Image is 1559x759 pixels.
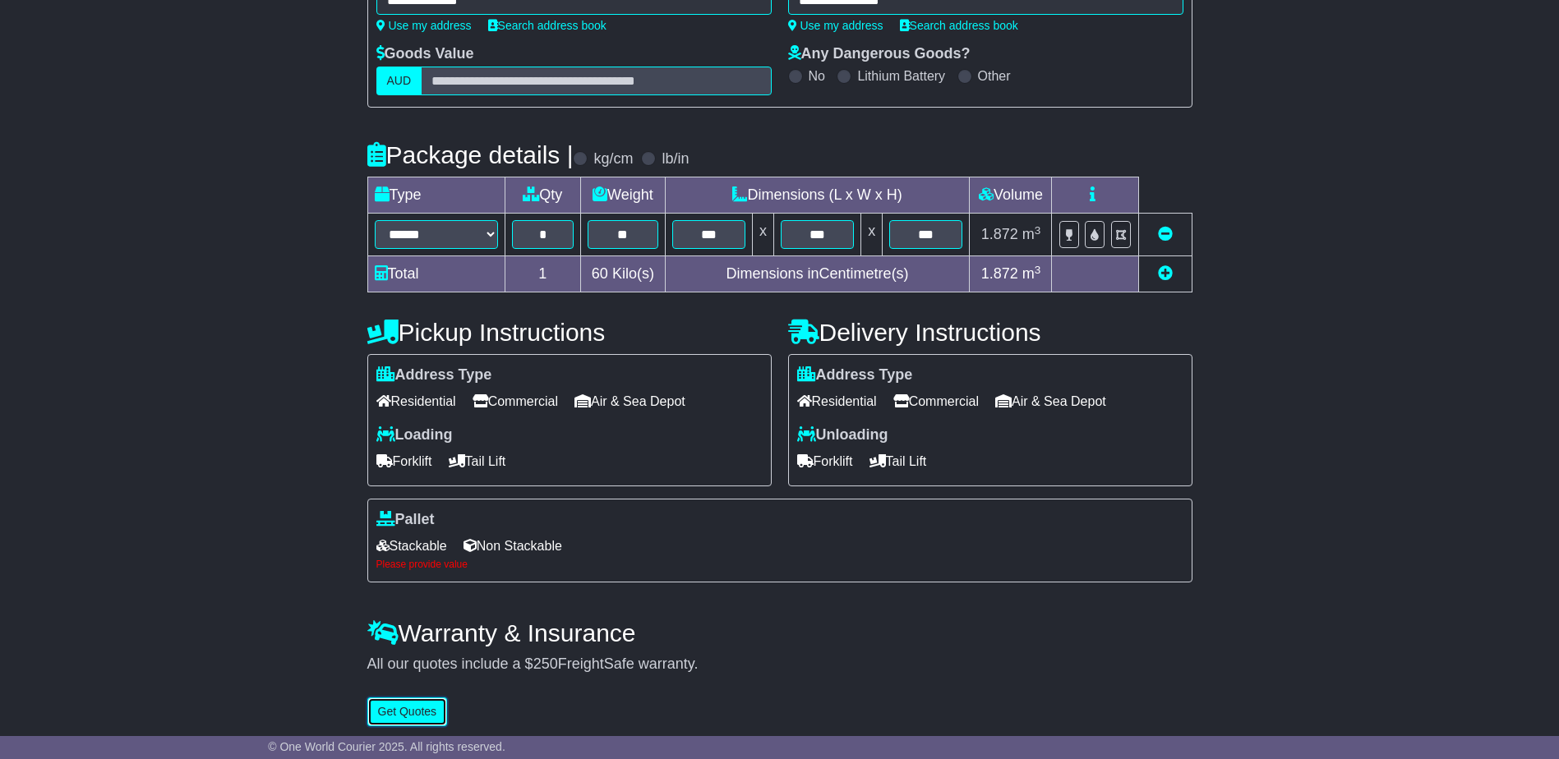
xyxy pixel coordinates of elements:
[861,214,883,256] td: x
[788,319,1192,346] h4: Delivery Instructions
[593,150,633,168] label: kg/cm
[788,19,883,32] a: Use my address
[449,448,506,474] span: Tail Lift
[574,389,685,414] span: Air & Sea Depot
[376,366,492,384] label: Address Type
[797,366,913,384] label: Address Type
[464,533,562,559] span: Non Stackable
[581,177,666,214] td: Weight
[752,214,773,256] td: x
[662,150,689,168] label: lb/in
[367,619,1192,646] h4: Warranty & Insurance
[809,68,825,84] label: No
[376,426,453,444] label: Loading
[367,655,1192,674] div: All our quotes include a $ FreightSafe warranty.
[376,511,435,529] label: Pallet
[592,265,608,282] span: 60
[268,740,505,753] span: © One World Courier 2025. All rights reserved.
[665,256,970,292] td: Dimensions in Centimetre(s)
[978,68,1011,84] label: Other
[995,389,1106,414] span: Air & Sea Depot
[665,177,970,214] td: Dimensions (L x W x H)
[981,265,1018,282] span: 1.872
[376,67,422,95] label: AUD
[1022,226,1041,242] span: m
[367,141,574,168] h4: Package details |
[1035,264,1041,276] sup: 3
[581,256,666,292] td: Kilo(s)
[367,319,772,346] h4: Pickup Instructions
[376,19,472,32] a: Use my address
[376,533,447,559] span: Stackable
[367,177,505,214] td: Type
[473,389,558,414] span: Commercial
[857,68,945,84] label: Lithium Battery
[367,697,448,726] button: Get Quotes
[367,256,505,292] td: Total
[376,448,432,474] span: Forklift
[376,389,456,414] span: Residential
[900,19,1018,32] a: Search address book
[788,45,971,63] label: Any Dangerous Goods?
[797,426,888,444] label: Unloading
[1022,265,1041,282] span: m
[893,389,979,414] span: Commercial
[505,256,581,292] td: 1
[1035,224,1041,237] sup: 3
[797,448,853,474] span: Forklift
[376,45,474,63] label: Goods Value
[1158,265,1173,282] a: Add new item
[970,177,1052,214] td: Volume
[1158,226,1173,242] a: Remove this item
[505,177,581,214] td: Qty
[981,226,1018,242] span: 1.872
[376,559,1183,570] div: Please provide value
[488,19,607,32] a: Search address book
[797,389,877,414] span: Residential
[869,448,927,474] span: Tail Lift
[533,655,558,672] span: 250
